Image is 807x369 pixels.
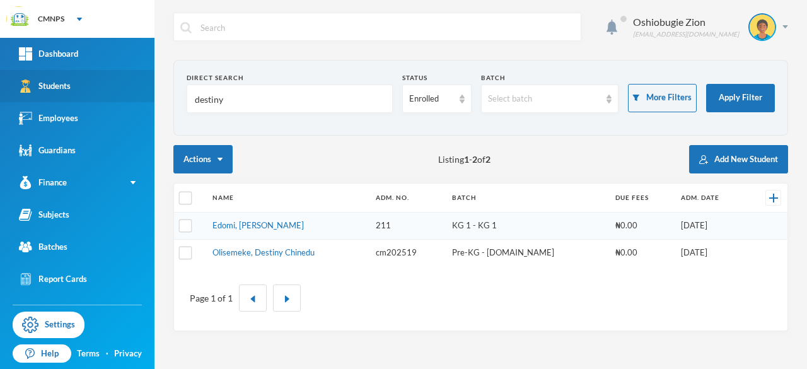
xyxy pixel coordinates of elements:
[38,13,64,25] div: CMNPS
[675,184,747,213] th: Adm. Date
[369,184,446,213] th: Adm. No.
[13,344,71,363] a: Help
[472,154,477,165] b: 2
[675,213,747,240] td: [DATE]
[19,176,67,189] div: Finance
[446,184,609,213] th: Batch
[481,73,618,83] div: Batch
[438,153,491,166] span: Listing - of
[212,247,315,257] a: Olisemeke, Destiny Chinedu
[609,184,675,213] th: Due Fees
[19,47,78,61] div: Dashboard
[13,312,84,338] a: Settings
[114,348,142,360] a: Privacy
[77,348,100,360] a: Terms
[633,15,739,30] div: Oshiobugie Zion
[633,30,739,39] div: [EMAIL_ADDRESS][DOMAIN_NAME]
[464,154,469,165] b: 1
[609,239,675,266] td: ₦0.00
[106,348,108,360] div: ·
[488,93,600,105] div: Select batch
[689,145,788,173] button: Add New Student
[19,112,78,125] div: Employees
[190,291,233,305] div: Page 1 of 1
[369,239,446,266] td: cm202519
[180,22,192,33] img: search
[369,213,446,240] td: 211
[675,239,747,266] td: [DATE]
[609,213,675,240] td: ₦0.00
[194,85,386,114] input: Name, Admin No, Phone number, Email Address
[446,239,609,266] td: Pre-KG - [DOMAIN_NAME]
[7,7,32,32] img: logo
[409,93,453,105] div: Enrolled
[199,13,574,42] input: Search
[769,194,778,202] img: +
[212,220,304,230] a: Edomi, [PERSON_NAME]
[446,213,609,240] td: KG 1 - KG 1
[19,79,71,93] div: Students
[19,208,69,221] div: Subjects
[19,144,76,157] div: Guardians
[19,272,87,286] div: Report Cards
[19,240,67,254] div: Batches
[206,184,369,213] th: Name
[750,15,775,40] img: STUDENT
[402,73,471,83] div: Status
[173,145,233,173] button: Actions
[628,84,697,112] button: More Filters
[706,84,775,112] button: Apply Filter
[485,154,491,165] b: 2
[187,73,393,83] div: Direct Search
